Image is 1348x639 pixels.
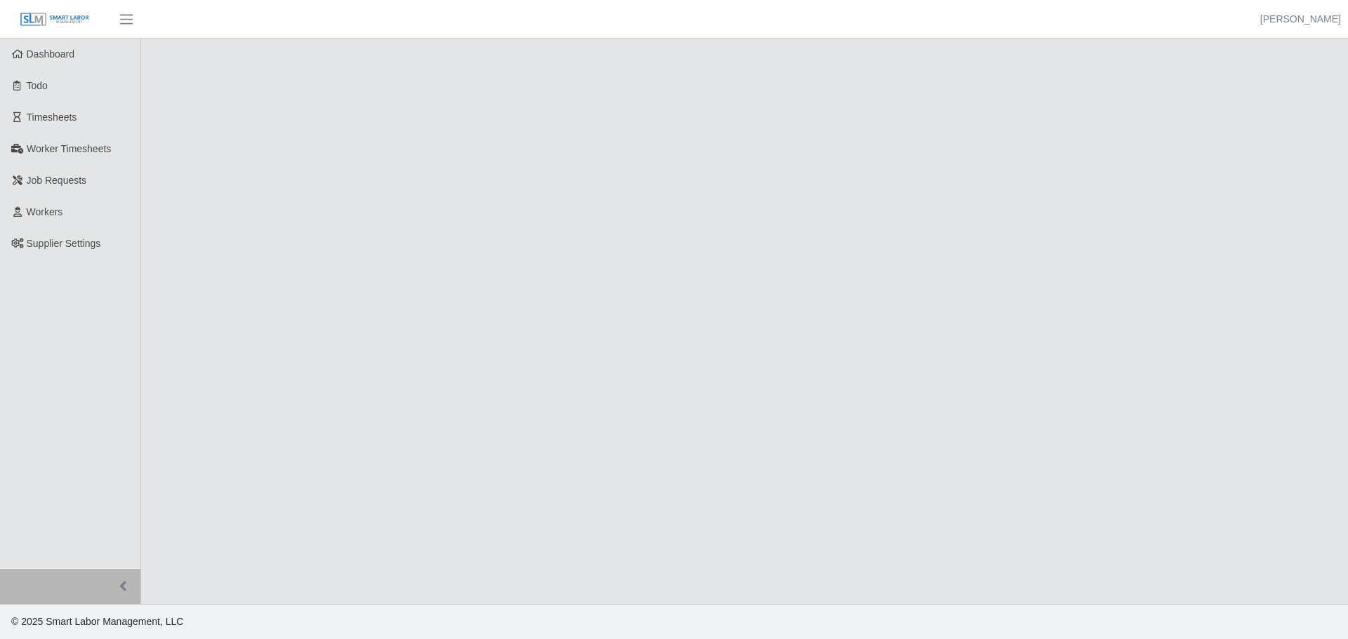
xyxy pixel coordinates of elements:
[20,12,90,27] img: SLM Logo
[27,238,101,249] span: Supplier Settings
[27,175,87,186] span: Job Requests
[27,112,77,123] span: Timesheets
[11,616,183,627] span: © 2025 Smart Labor Management, LLC
[1260,12,1341,27] a: [PERSON_NAME]
[27,48,75,60] span: Dashboard
[27,80,48,91] span: Todo
[27,143,111,154] span: Worker Timesheets
[27,206,63,217] span: Workers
